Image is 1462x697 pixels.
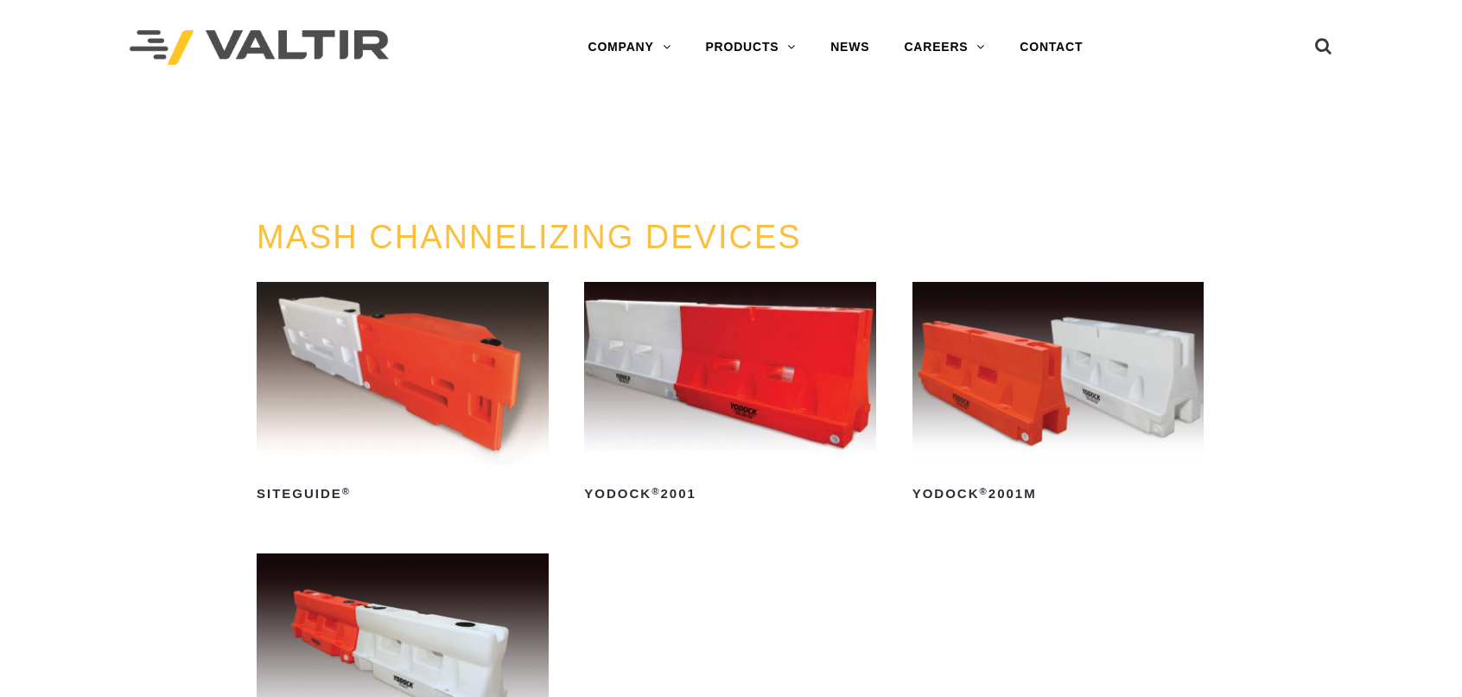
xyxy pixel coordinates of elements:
a: CAREERS [887,30,1002,65]
a: COMPANY [570,30,688,65]
sup: ® [980,486,988,496]
a: SiteGuide® [257,282,549,508]
a: MASH CHANNELIZING DEVICES [257,219,802,255]
a: PRODUCTS [688,30,813,65]
h2: Yodock 2001 [584,480,876,508]
a: NEWS [813,30,887,65]
sup: ® [342,486,351,496]
h2: Yodock 2001M [912,480,1205,508]
img: Valtir [130,30,389,66]
a: Yodock®2001M [912,282,1205,508]
img: Yodock 2001 Water Filled Barrier and Barricade [584,282,876,464]
a: Yodock®2001 [584,282,876,508]
a: CONTACT [1002,30,1100,65]
h2: SiteGuide [257,480,549,508]
sup: ® [652,486,660,496]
